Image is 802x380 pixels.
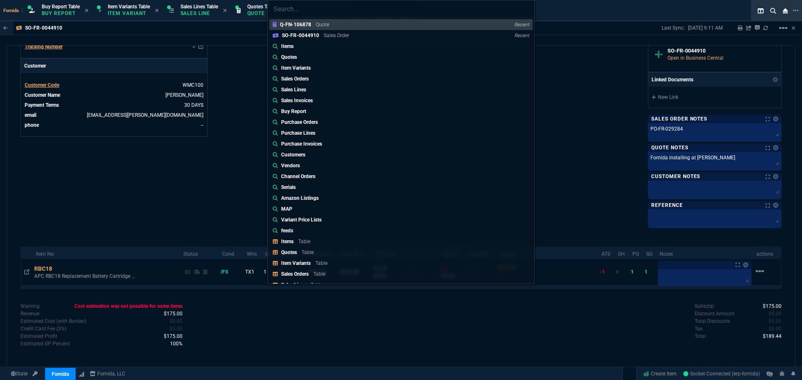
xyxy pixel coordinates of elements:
[683,371,760,377] span: Socket Connected (erp-fornida)
[8,370,30,377] a: Global State
[683,370,760,377] a: ATEEB284O9JFMaOAAAD9
[311,282,323,288] p: Table
[281,227,293,234] p: feeds
[281,216,322,224] p: Variant Price Lists
[281,249,297,255] p: Quotes
[281,194,319,202] p: Amazon Listings
[313,271,325,277] p: Table
[514,21,529,28] p: Recent
[30,370,40,377] a: API TOKEN
[324,33,349,38] p: Sales Order
[281,184,296,191] p: Serials
[281,282,306,288] p: Sales Lines
[514,32,529,39] p: Recent
[87,370,128,377] a: msbcCompanyName
[281,162,300,169] p: Vendors
[281,108,306,115] p: Buy Report
[298,239,310,244] p: Table
[281,43,294,50] p: Items
[281,86,306,93] p: Sales Lines
[281,173,315,180] p: Channel Orders
[268,0,534,17] input: Search...
[281,205,292,213] p: MAP
[315,260,327,266] p: Table
[281,260,311,266] p: Item Variants
[281,140,322,148] p: Purchase Invoices
[281,129,315,137] p: Purchase Lines
[281,118,318,126] p: Purchase Orders
[281,271,309,277] p: Sales Orders
[281,75,309,83] p: Sales Orders
[280,22,311,28] p: Q-FN-106878
[282,33,319,38] p: SO-FR-0044910
[281,64,311,72] p: Item Variants
[640,367,680,380] a: Create Item
[281,53,297,61] p: Quotes
[281,239,294,244] p: Items
[302,249,314,255] p: Table
[281,97,313,104] p: Sales Invoices
[281,151,305,159] p: Customers
[316,22,329,28] p: Quote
